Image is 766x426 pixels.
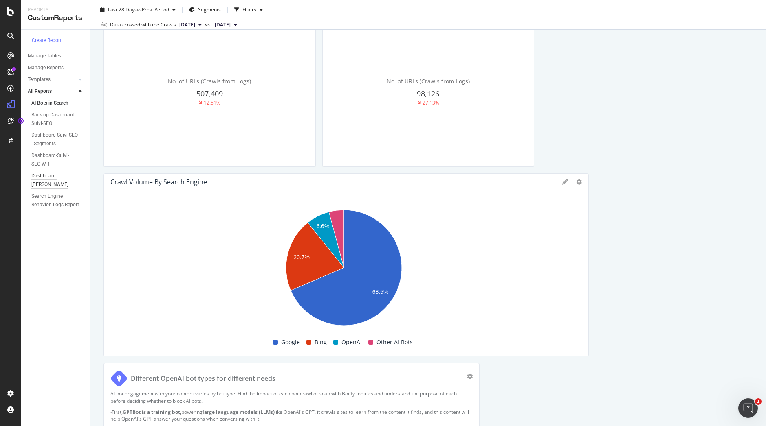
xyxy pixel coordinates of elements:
[168,77,251,85] span: No. of URLs (Crawls from Logs)
[215,21,231,28] span: 2025 Aug. 3rd
[341,337,362,347] span: OpenAI
[205,21,211,28] span: vs
[28,87,76,96] a: All Reports
[31,192,79,209] div: Search Engine Behavior: Logs Report
[28,75,76,84] a: Templates
[372,288,389,295] text: 68.5%
[28,36,62,45] div: + Create Report
[196,89,223,98] span: 507,409
[123,409,181,415] strong: GPTBot is a training bot,
[28,75,51,84] div: Templates
[137,6,169,13] span: vs Prev. Period
[103,173,589,356] div: Crawl Volume By Search EngineA chart.GoogleBingOpenAIOther AI Bots
[28,63,64,72] div: Manage Reports
[97,3,179,16] button: Last 28 DaysvsPrev. Period
[31,172,78,189] div: Dashboard-Suivi-SEO YoY
[315,337,327,347] span: Bing
[31,172,84,189] a: Dashboard-[PERSON_NAME]
[31,131,79,148] div: Dashboard Suivi SEO - Segments
[755,398,762,405] span: 1
[17,117,24,125] div: Tooltip anchor
[242,6,256,13] div: Filters
[198,6,221,13] span: Segments
[179,21,195,28] span: 2025 Aug. 31st
[204,99,220,106] div: 12.51%
[110,178,207,186] div: Crawl Volume By Search Engine
[203,409,275,415] strong: large language models (LLMs)
[31,99,84,107] a: AI Bots in Search
[281,337,300,347] span: Google
[131,374,275,383] div: Different OpenAI bot types for different needs
[738,398,758,418] iframe: Intercom live chat
[110,409,473,422] p: First, powering like OpenAI's GPT, it crawls sites to learn from the content it finds, and this c...
[387,77,470,85] span: No. of URLs (Crawls from Logs)
[31,131,84,148] a: Dashboard Suivi SEO - Segments
[417,89,439,98] span: 98,126
[28,7,84,13] div: Reports
[31,151,78,168] div: Dashboard-Suivi-SEO W-1
[293,254,310,260] text: 20.7%
[316,223,329,229] text: 6.6%
[110,21,176,28] div: Data crossed with the Crawls
[28,52,61,60] div: Manage Tables
[423,99,439,106] div: 27.13%
[28,87,52,96] div: All Reports
[110,409,112,415] strong: ·
[31,111,84,128] a: Back-up-Dashboard-Suivi-SEO
[28,13,84,23] div: CustomReports
[31,151,84,168] a: Dashboard-Suivi-SEO W-1
[467,374,473,379] div: gear
[31,99,68,107] div: AI Bots in Search
[28,52,84,60] a: Manage Tables
[110,390,473,404] p: AI bot engagement with your content varies by bot type. Find the impact of each bot crawl or scan...
[31,111,79,128] div: Back-up-Dashboard-Suivi-SEO
[28,36,84,45] a: + Create Report
[110,206,577,334] svg: A chart.
[28,63,84,72] a: Manage Reports
[211,20,240,30] button: [DATE]
[176,20,205,30] button: [DATE]
[231,3,266,16] button: Filters
[376,337,413,347] span: Other AI Bots
[186,3,224,16] button: Segments
[108,6,137,13] span: Last 28 Days
[31,192,84,209] a: Search Engine Behavior: Logs Report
